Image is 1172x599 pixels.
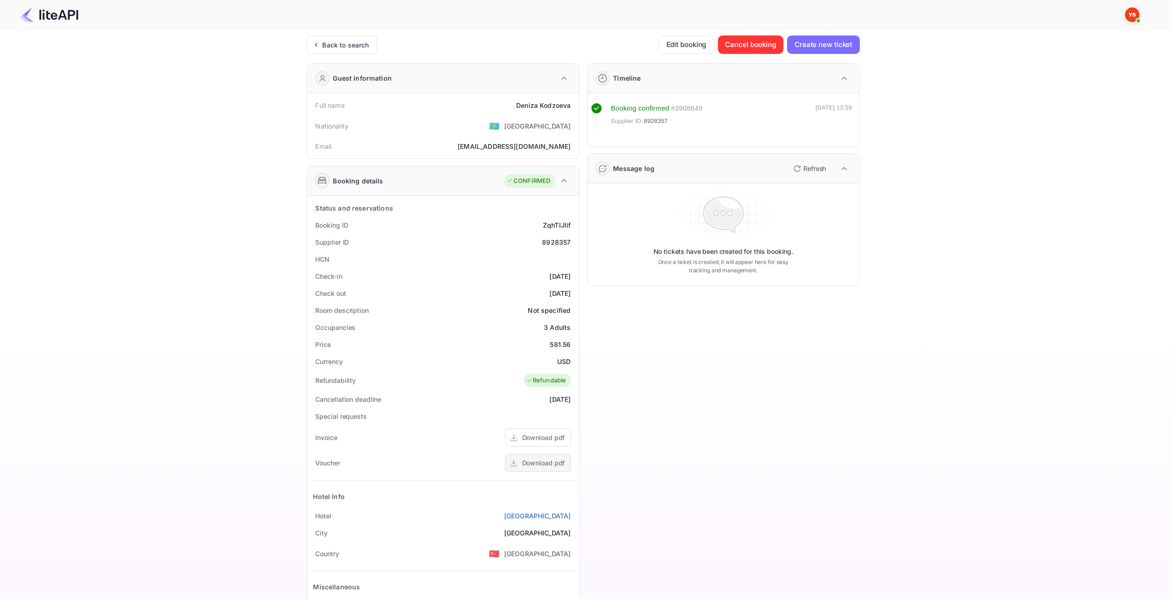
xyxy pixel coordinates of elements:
[659,35,714,54] button: Edit booking
[671,103,702,114] div: # 3908649
[544,323,571,332] div: 3 Adults
[550,340,571,349] div: 581.56
[316,511,332,521] div: Hotel
[313,582,360,592] div: Miscellaneous
[316,203,393,213] div: Status and reservations
[542,237,571,247] div: 8928357
[816,103,852,130] div: [DATE] 13:59
[528,305,571,315] div: Not specified
[316,271,342,281] div: Check-in
[522,433,565,442] div: Download pdf
[489,117,500,134] span: United States
[316,323,356,332] div: Occupancies
[316,220,348,230] div: Booking ID
[458,141,571,151] div: [EMAIL_ADDRESS][DOMAIN_NAME]
[526,376,566,385] div: Refundable
[516,100,571,110] div: Deniza Kodzoeva
[316,141,332,151] div: Email
[316,305,369,315] div: Room description
[504,511,571,521] a: [GEOGRAPHIC_DATA]
[333,73,392,83] div: Guest information
[504,121,571,131] div: [GEOGRAPHIC_DATA]
[613,73,641,83] div: Timeline
[316,357,343,366] div: Currency
[333,176,383,186] div: Booking details
[316,254,330,264] div: HCN
[504,549,571,558] div: [GEOGRAPHIC_DATA]
[504,528,571,538] div: [GEOGRAPHIC_DATA]
[651,258,796,275] p: Once a ticket is created, it will appear here for easy tracking and management.
[613,164,655,173] div: Message log
[313,492,345,501] div: Hotel Info
[506,176,550,186] div: CONFIRMED
[654,247,794,256] p: No tickets have been created for this booking.
[316,433,337,442] div: Invoice
[316,288,346,298] div: Check out
[316,121,349,131] div: Nationality
[316,237,349,247] div: Supplier ID
[316,376,356,385] div: Refundability
[718,35,784,54] button: Cancel booking
[316,411,367,421] div: Special requests
[1125,7,1140,22] img: Yandex Support
[20,7,78,22] img: LiteAPI Logo
[543,220,571,230] div: ZqhTIJlif
[550,271,571,281] div: [DATE]
[522,458,565,468] div: Download pdf
[550,394,571,404] div: [DATE]
[489,545,500,562] span: United States
[316,100,345,110] div: Full name
[550,288,571,298] div: [DATE]
[316,549,339,558] div: Country
[316,458,340,468] div: Voucher
[323,40,369,50] div: Back to search
[316,528,328,538] div: City
[788,161,830,176] button: Refresh
[611,103,670,114] div: Booking confirmed
[787,35,860,54] button: Create new ticket
[644,117,668,126] span: 8928357
[557,357,571,366] div: USD
[316,340,331,349] div: Price
[804,164,826,173] p: Refresh
[611,117,643,126] span: Supplier ID:
[316,394,382,404] div: Cancellation deadline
